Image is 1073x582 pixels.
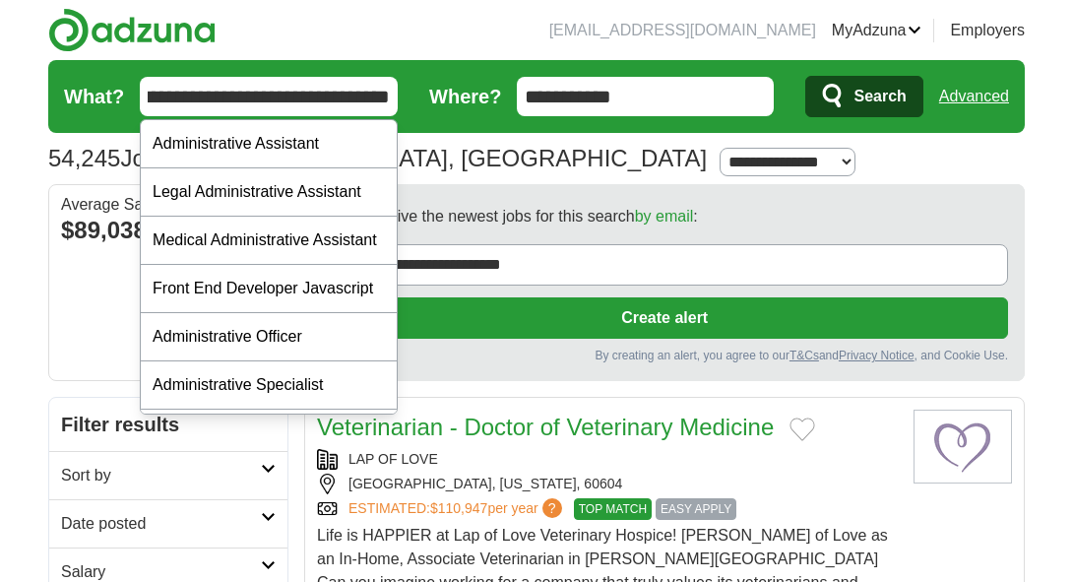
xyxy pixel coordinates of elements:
div: Average Salary [61,197,276,213]
div: Administrative Clerk [141,410,397,458]
a: ESTIMATED:$110,947per year? [348,498,566,520]
div: Administrative Assistant [141,120,397,168]
button: Add to favorite jobs [789,418,815,441]
span: EASY APPLY [656,498,736,520]
div: [GEOGRAPHIC_DATA], [US_STATE], 60604 [317,474,898,494]
h2: Date posted [61,512,261,536]
img: Adzuna logo [48,8,216,52]
a: by email [635,208,694,225]
label: What? [64,82,124,111]
li: [EMAIL_ADDRESS][DOMAIN_NAME] [549,19,816,42]
a: MyAdzuna [832,19,922,42]
span: ? [542,498,562,518]
div: By creating an alert, you agree to our and , and Cookie Use. [321,347,1008,364]
span: Search [853,77,906,116]
a: Veterinarian - Doctor of Veterinary Medicine [317,414,774,440]
img: Lap of Love logo [914,410,1012,484]
div: Administrative Officer [141,313,397,361]
button: Create alert [321,297,1008,339]
div: $89,038 [61,213,276,248]
div: Administrative Specialist [141,361,397,410]
span: Receive the newest jobs for this search : [360,205,697,228]
h1: Jobs in [GEOGRAPHIC_DATA], [GEOGRAPHIC_DATA] [48,145,707,171]
a: Employers [950,19,1025,42]
span: 54,245 [48,141,120,176]
a: T&Cs [789,349,819,362]
a: Privacy Notice [839,349,915,362]
a: Advanced [939,77,1009,116]
h2: Sort by [61,464,261,487]
a: LAP OF LOVE [348,451,438,467]
span: $110,947 [430,500,487,516]
span: TOP MATCH [574,498,652,520]
a: Sort by [49,451,287,499]
a: Date posted [49,499,287,548]
h2: Filter results [49,398,287,451]
div: Front End Developer Javascript [141,265,397,313]
div: Medical Administrative Assistant [141,217,397,265]
label: Where? [429,82,501,111]
button: Search [805,76,922,117]
div: Legal Administrative Assistant [141,168,397,217]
